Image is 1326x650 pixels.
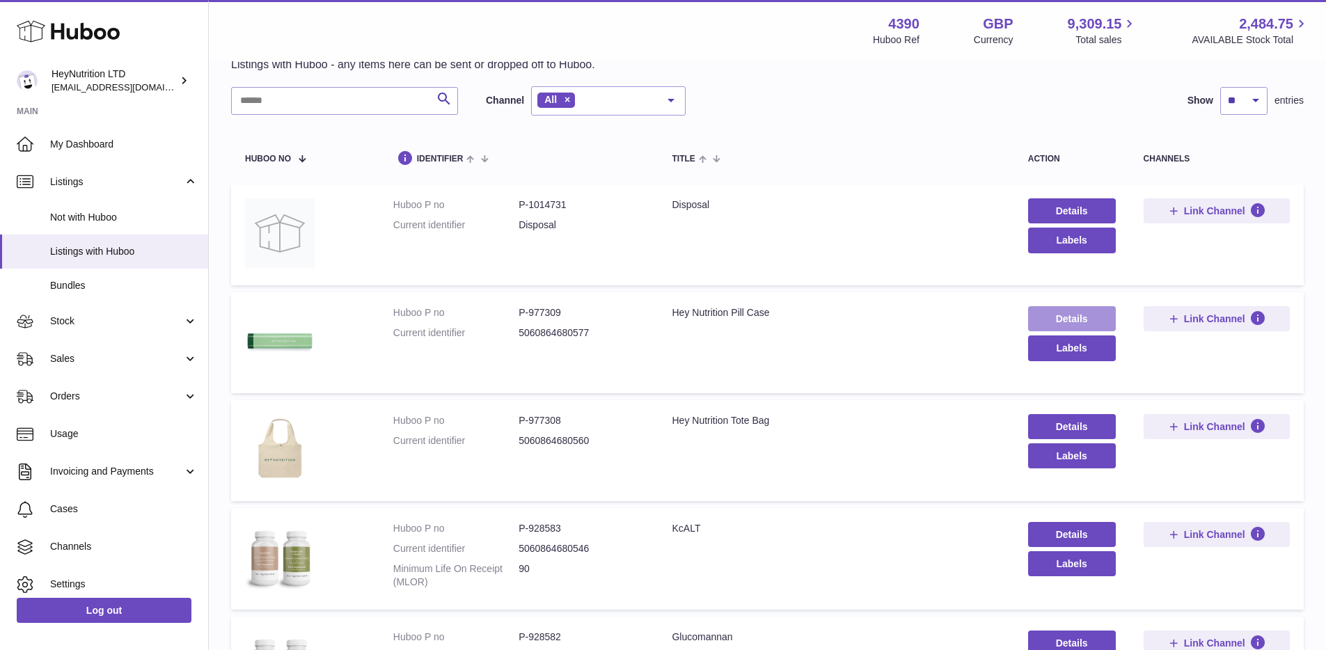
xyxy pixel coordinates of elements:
span: Listings [50,175,183,189]
div: Glucomannan [672,631,1000,644]
a: Log out [17,598,191,623]
span: Not with Huboo [50,211,198,224]
img: KcALT [245,522,315,592]
dt: Current identifier [393,434,519,447]
span: Total sales [1075,33,1137,47]
dd: P-977309 [519,306,644,319]
span: Link Channel [1184,420,1245,433]
span: Link Channel [1184,205,1245,217]
a: 2,484.75 AVAILABLE Stock Total [1192,15,1309,47]
span: [EMAIL_ADDRESS][DOMAIN_NAME] [52,81,205,93]
span: entries [1274,94,1304,107]
dd: P-928582 [519,631,644,644]
a: Details [1028,306,1116,331]
button: Labels [1028,228,1116,253]
div: Disposal [672,198,1000,212]
img: Hey Nutrition Pill Case [245,306,315,376]
img: Hey Nutrition Tote Bag [245,414,315,484]
a: Details [1028,198,1116,223]
span: Link Channel [1184,528,1245,541]
dt: Current identifier [393,326,519,340]
strong: GBP [983,15,1013,33]
dd: 5060864680560 [519,434,644,447]
span: Invoicing and Payments [50,465,183,478]
p: Listings with Huboo - any items here can be sent or dropped off to Huboo. [231,57,595,72]
label: Channel [486,94,524,107]
dd: P-977308 [519,414,644,427]
dt: Huboo P no [393,631,519,644]
button: Link Channel [1144,306,1290,331]
span: Listings with Huboo [50,245,198,258]
span: 9,309.15 [1068,15,1122,33]
span: 2,484.75 [1239,15,1293,33]
dt: Current identifier [393,219,519,232]
div: HeyNutrition LTD [52,68,177,94]
span: Channels [50,540,198,553]
div: channels [1144,154,1290,164]
img: Disposal [245,198,315,268]
button: Labels [1028,443,1116,468]
div: action [1028,154,1116,164]
dt: Huboo P no [393,306,519,319]
dt: Current identifier [393,542,519,555]
div: Currency [974,33,1013,47]
span: Link Channel [1184,312,1245,325]
button: Link Channel [1144,198,1290,223]
span: Huboo no [245,154,291,164]
div: KcALT [672,522,1000,535]
div: Hey Nutrition Tote Bag [672,414,1000,427]
strong: 4390 [888,15,919,33]
span: Link Channel [1184,637,1245,649]
dt: Huboo P no [393,198,519,212]
a: Details [1028,414,1116,439]
span: Cases [50,502,198,516]
span: My Dashboard [50,138,198,151]
span: identifier [417,154,464,164]
span: Orders [50,390,183,403]
dd: 5060864680577 [519,326,644,340]
span: Sales [50,352,183,365]
a: 9,309.15 Total sales [1068,15,1138,47]
dt: Huboo P no [393,522,519,535]
dt: Huboo P no [393,414,519,427]
span: Bundles [50,279,198,292]
div: Huboo Ref [873,33,919,47]
span: Usage [50,427,198,441]
span: Stock [50,315,183,328]
dt: Minimum Life On Receipt (MLOR) [393,562,519,589]
dd: P-928583 [519,522,644,535]
span: AVAILABLE Stock Total [1192,33,1309,47]
img: info@heynutrition.com [17,70,38,91]
button: Link Channel [1144,522,1290,547]
span: title [672,154,695,164]
dd: 5060864680546 [519,542,644,555]
button: Link Channel [1144,414,1290,439]
button: Labels [1028,335,1116,360]
dd: 90 [519,562,644,589]
span: All [544,94,557,105]
dd: Disposal [519,219,644,232]
div: Hey Nutrition Pill Case [672,306,1000,319]
a: Details [1028,522,1116,547]
dd: P-1014731 [519,198,644,212]
span: Settings [50,578,198,591]
label: Show [1187,94,1213,107]
button: Labels [1028,551,1116,576]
